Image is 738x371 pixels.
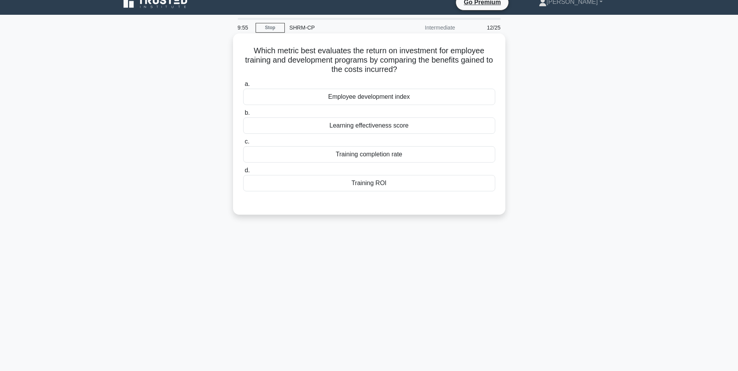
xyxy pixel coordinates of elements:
[243,117,495,134] div: Learning effectiveness score
[242,46,496,75] h5: Which metric best evaluates the return on investment for employee training and development progra...
[243,175,495,191] div: Training ROI
[243,89,495,105] div: Employee development index
[256,23,285,33] a: Stop
[460,20,505,35] div: 12/25
[245,167,250,173] span: d.
[245,138,249,145] span: c.
[233,20,256,35] div: 9:55
[392,20,460,35] div: Intermediate
[245,80,250,87] span: a.
[285,20,392,35] div: SHRM-CP
[245,109,250,116] span: b.
[243,146,495,163] div: Training completion rate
